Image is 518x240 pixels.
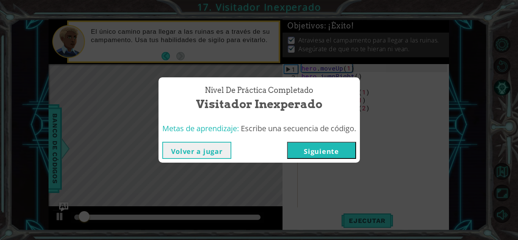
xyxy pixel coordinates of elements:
span: Metas de aprendizaje: [162,123,239,133]
span: Escribe una secuencia de código. [241,123,356,133]
span: Nivel de práctica Completado [205,85,313,96]
button: Volver a jugar [162,142,231,159]
button: Siguiente [287,142,356,159]
span: Visitador Inexperado [196,96,322,112]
